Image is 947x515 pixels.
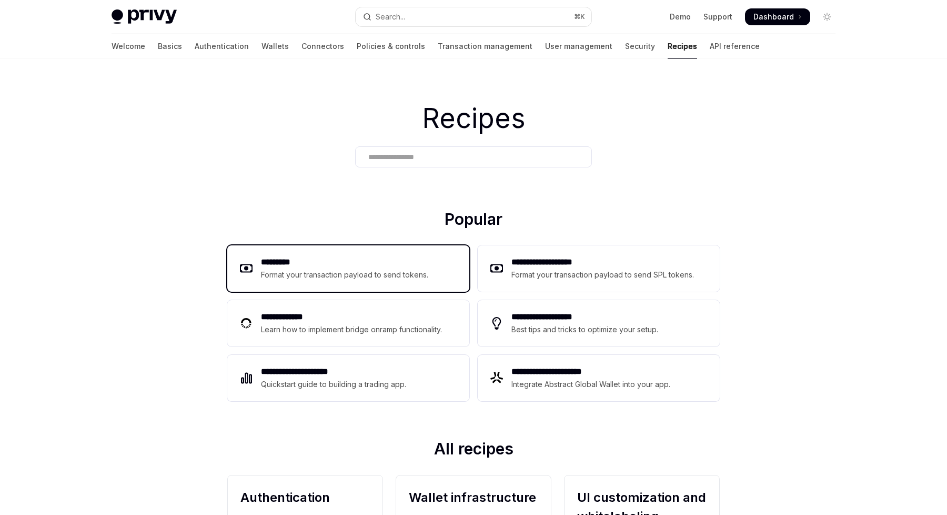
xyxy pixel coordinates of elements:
[261,323,445,336] div: Learn how to implement bridge onramp functionality.
[745,8,810,25] a: Dashboard
[261,378,407,391] div: Quickstart guide to building a trading app.
[227,300,469,346] a: **** **** ***Learn how to implement bridge onramp functionality.
[112,34,145,59] a: Welcome
[195,34,249,59] a: Authentication
[376,11,405,23] div: Search...
[753,12,794,22] span: Dashboard
[819,8,835,25] button: Toggle dark mode
[357,34,425,59] a: Policies & controls
[227,439,720,462] h2: All recipes
[227,210,720,233] h2: Popular
[670,12,691,22] a: Demo
[710,34,760,59] a: API reference
[574,13,585,21] span: ⌘ K
[261,34,289,59] a: Wallets
[261,269,429,281] div: Format your transaction payload to send tokens.
[356,7,591,26] button: Open search
[227,245,469,292] a: **** ****Format your transaction payload to send tokens.
[158,34,182,59] a: Basics
[301,34,344,59] a: Connectors
[703,12,732,22] a: Support
[511,323,660,336] div: Best tips and tricks to optimize your setup.
[511,378,671,391] div: Integrate Abstract Global Wallet into your app.
[545,34,612,59] a: User management
[668,34,697,59] a: Recipes
[625,34,655,59] a: Security
[438,34,532,59] a: Transaction management
[112,9,177,24] img: light logo
[511,269,695,281] div: Format your transaction payload to send SPL tokens.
